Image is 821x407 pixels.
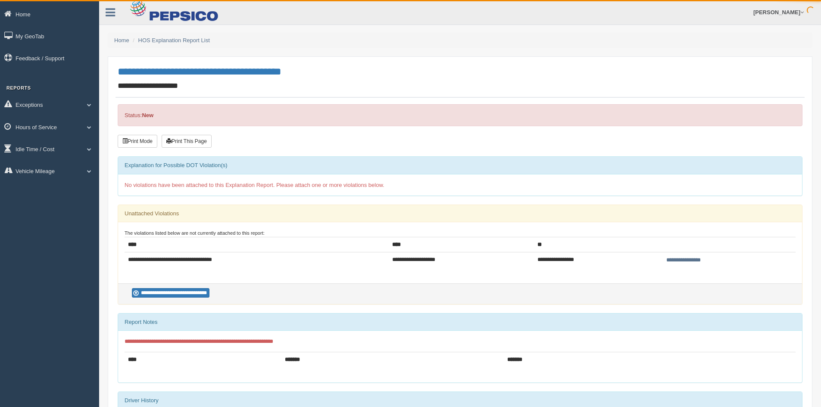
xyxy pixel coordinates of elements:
[118,104,802,126] div: Status:
[138,37,210,43] a: HOS Explanation Report List
[118,157,802,174] div: Explanation for Possible DOT Violation(s)
[118,314,802,331] div: Report Notes
[118,205,802,222] div: Unattached Violations
[125,230,265,236] small: The violations listed below are not currently attached to this report:
[114,37,129,43] a: Home
[142,112,153,118] strong: New
[125,182,384,188] span: No violations have been attached to this Explanation Report. Please attach one or more violations...
[162,135,212,148] button: Print This Page
[118,135,157,148] button: Print Mode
